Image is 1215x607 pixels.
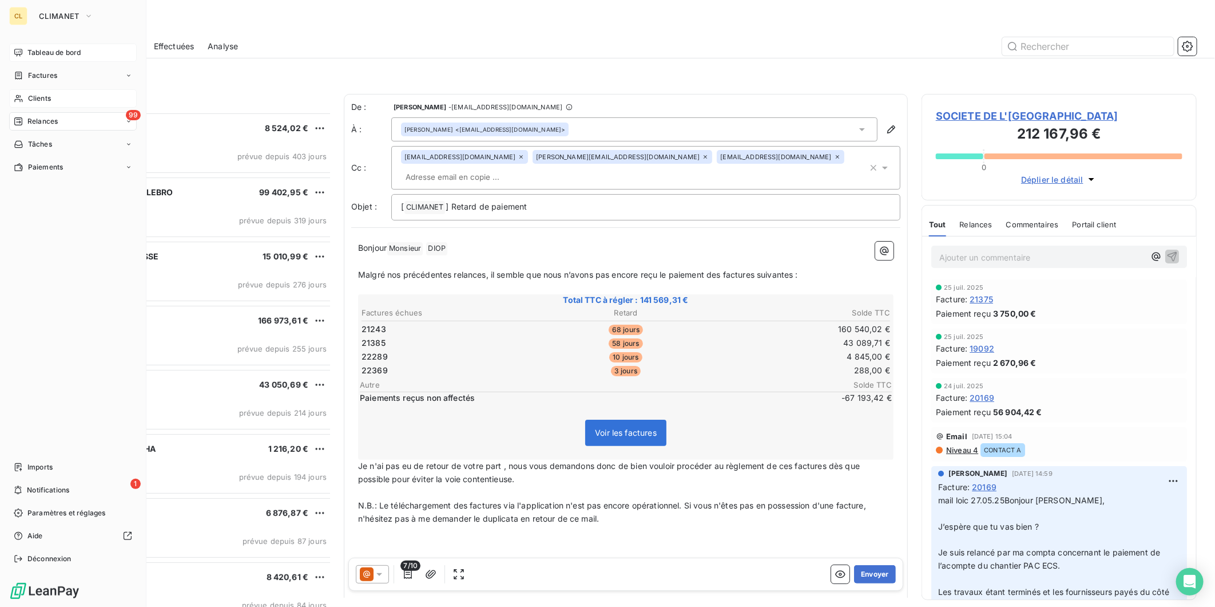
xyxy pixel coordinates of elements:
span: Niveau 4 [945,446,978,455]
span: Malgré nos précédentes relances, il semble que nous n’avons pas encore reçu le paiement des factu... [358,270,798,279]
span: Paiements [28,162,63,172]
th: Solde TTC [715,307,891,319]
span: Déconnexion [27,554,72,564]
span: DIOP [426,242,447,255]
span: prévue depuis 276 jours [238,280,327,289]
span: Tout [929,220,946,229]
a: Tableau de bord [9,44,137,62]
span: 8 524,02 € [265,123,309,133]
span: 20169 [970,392,994,404]
label: À : [351,124,391,135]
span: 58 jours [609,338,642,349]
span: Voir les factures [595,428,657,437]
span: Je n'ai pas eu de retour de votre part , nous vous demandons donc de bien vouloir procéder au règ... [358,461,862,484]
span: [DATE] 15:04 [972,433,1012,440]
span: 19092 [970,342,994,354]
img: Logo LeanPay [9,582,80,600]
span: [EMAIL_ADDRESS][DOMAIN_NAME] [720,153,831,160]
span: Autre [360,380,823,389]
span: SOCIETE DE L'[GEOGRAPHIC_DATA] [936,108,1182,124]
span: 7/10 [400,561,420,571]
span: Portail client [1073,220,1117,229]
span: prévue depuis 194 jours [239,472,327,482]
span: Paiement reçu [936,406,991,418]
td: 160 540,02 € [715,323,891,336]
span: - [EMAIL_ADDRESS][DOMAIN_NAME] [448,104,562,111]
span: 22369 [362,365,388,376]
a: Imports [9,458,137,476]
span: 68 jours [609,325,643,335]
span: Monsieur [387,242,423,255]
span: [PERSON_NAME][EMAIL_ADDRESS][DOMAIN_NAME] [536,153,700,160]
span: -67 193,42 € [823,392,892,404]
span: J’espère que tu vas bien ? [938,522,1039,531]
span: Facture : [938,481,970,493]
span: 25 juil. 2025 [944,333,983,340]
span: prévue depuis 403 jours [237,152,327,161]
span: Bonjour [358,243,387,253]
span: 0 [982,163,986,172]
span: Relances [960,220,992,229]
span: Commentaires [1006,220,1059,229]
span: prévue depuis 255 jours [237,344,327,353]
span: De : [351,101,391,113]
span: Tableau de bord [27,48,81,58]
a: Factures [9,66,137,85]
a: Clients [9,89,137,108]
span: Paramètres et réglages [27,508,105,518]
span: Notifications [27,485,69,495]
span: 24 juil. 2025 [944,383,983,389]
a: Tâches [9,135,137,153]
span: CONTACT A [984,447,1021,454]
span: [DATE] 14:59 [1012,470,1053,477]
span: 25 juil. 2025 [944,284,983,291]
span: Paiements reçus non affectés [360,392,821,404]
input: Adresse email en copie ... [401,168,533,186]
span: 166 973,61 € [258,316,308,325]
span: 20169 [972,481,996,493]
span: Facture : [936,342,967,354]
span: Déplier le détail [1021,174,1083,186]
a: Aide [9,527,137,545]
button: Envoyer [854,565,896,584]
span: Factures [28,70,57,81]
span: Facture : [936,293,967,305]
span: Aide [27,531,43,541]
th: Factures échues [361,307,537,319]
span: mail loic 27.05.25Bonjour [PERSON_NAME], [938,495,1105,505]
span: CLIMANET [404,201,445,214]
span: Paiement reçu [936,308,991,320]
span: Solde TTC [823,380,892,389]
span: ] Retard de paiement [446,202,527,211]
td: 288,00 € [715,364,891,377]
span: 3 jours [611,366,641,376]
span: 15 010,99 € [263,251,308,261]
span: N.B.: Le téléchargement des factures via l'application n'est pas encore opérationnel. Si vous n'ê... [358,500,868,523]
input: Rechercher [1002,37,1174,56]
span: 6 876,87 € [266,508,309,518]
span: Email [946,432,967,441]
td: 43 089,71 € [715,337,891,349]
span: [EMAIL_ADDRESS][DOMAIN_NAME] [404,153,515,160]
label: Cc : [351,162,391,174]
span: 99 [126,110,141,120]
span: 2 670,96 € [993,357,1037,369]
a: Paiements [9,158,137,176]
th: Retard [538,307,713,319]
span: [PERSON_NAME] [394,104,446,111]
span: 10 jours [609,352,642,362]
span: 1 [130,479,141,489]
span: Clients [28,93,51,104]
span: 43 050,69 € [259,380,308,389]
span: 99 402,95 € [259,187,308,197]
span: 3 750,00 € [993,308,1037,320]
span: 8 420,61 € [267,572,309,582]
span: [PERSON_NAME] [404,125,453,133]
a: Paramètres et réglages [9,504,137,522]
span: Analyse [208,41,238,52]
span: prévue depuis 214 jours [239,408,327,417]
span: Je suis relancé par ma compta concernant le paiement de l’acompte du chantier PAC ECS. [938,547,1162,570]
span: Facture : [936,392,967,404]
span: 22289 [362,351,388,362]
div: Open Intercom Messenger [1176,568,1204,596]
